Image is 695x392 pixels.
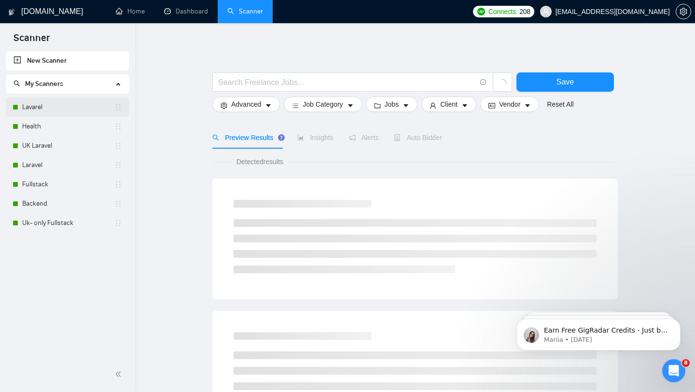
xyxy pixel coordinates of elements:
[480,79,486,85] span: info-circle
[212,134,219,141] span: search
[303,99,343,110] span: Job Category
[6,51,129,70] li: New Scanner
[6,213,129,233] li: Uk- only Fullstack
[440,99,458,110] span: Client
[421,97,476,112] button: userClientcaret-down
[366,97,418,112] button: folderJobscaret-down
[22,155,114,175] a: Laravel
[212,97,280,112] button: settingAdvancedcaret-down
[6,136,129,155] li: UK Laravel
[114,161,122,169] span: holder
[277,133,286,142] div: Tooltip anchor
[347,102,354,109] span: caret-down
[502,298,695,366] iframe: Intercom notifications message
[116,7,145,15] a: homeHome
[14,80,63,88] span: My Scanners
[115,369,125,379] span: double-left
[498,79,507,88] span: loading
[25,80,63,88] span: My Scanners
[349,134,356,141] span: notification
[22,213,114,233] a: Uk- only Fullstack
[394,134,401,141] span: robot
[477,8,485,15] img: upwork-logo.png
[682,359,690,367] span: 8
[114,103,122,111] span: holder
[6,194,129,213] li: Backend
[22,175,114,194] a: Fullstack
[114,142,122,150] span: holder
[499,99,520,110] span: Vendor
[114,123,122,130] span: holder
[227,7,263,15] a: searchScanner
[676,4,691,19] button: setting
[284,97,361,112] button: barsJob Categorycaret-down
[292,102,299,109] span: bars
[6,117,129,136] li: Health
[461,102,468,109] span: caret-down
[14,51,121,70] a: New Scanner
[385,99,399,110] span: Jobs
[114,181,122,188] span: holder
[403,102,409,109] span: caret-down
[231,99,261,110] span: Advanced
[6,31,57,51] span: Scanner
[488,102,495,109] span: idcard
[547,99,573,110] a: Reset All
[22,98,114,117] a: Lavarel
[22,194,114,213] a: Backend
[297,134,304,141] span: area-chart
[524,102,531,109] span: caret-down
[519,6,530,17] span: 208
[676,8,691,15] a: setting
[556,76,574,88] span: Save
[164,7,208,15] a: dashboardDashboard
[230,156,290,167] span: Detected results
[6,155,129,175] li: Laravel
[349,134,379,141] span: Alerts
[22,136,114,155] a: UK Laravel
[480,97,539,112] button: idcardVendorcaret-down
[265,102,272,109] span: caret-down
[394,134,442,141] span: Auto Bidder
[22,117,114,136] a: Health
[430,102,436,109] span: user
[221,102,227,109] span: setting
[14,80,20,87] span: search
[114,200,122,208] span: holder
[8,4,15,20] img: logo
[488,6,517,17] span: Connects:
[516,72,614,92] button: Save
[212,134,282,141] span: Preview Results
[6,98,129,117] li: Lavarel
[374,102,381,109] span: folder
[297,134,333,141] span: Insights
[6,175,129,194] li: Fullstack
[218,76,476,88] input: Search Freelance Jobs...
[662,359,685,382] iframe: Intercom live chat
[542,8,549,15] span: user
[114,219,122,227] span: holder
